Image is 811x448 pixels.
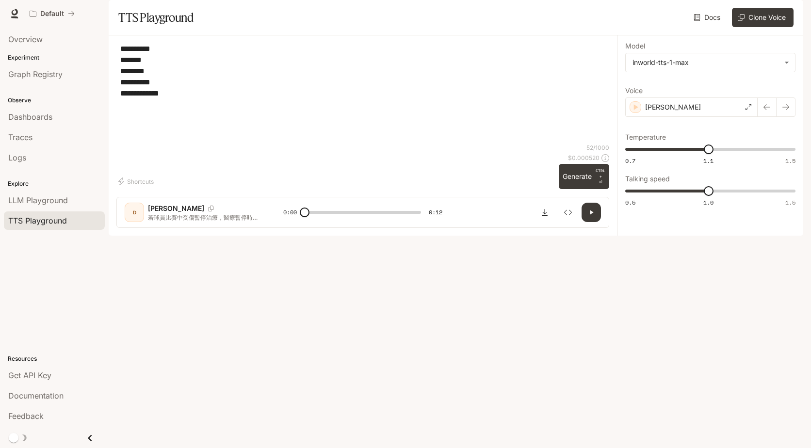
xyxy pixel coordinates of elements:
[283,208,297,217] span: 0:00
[785,198,795,207] span: 1.5
[116,174,158,189] button: Shortcuts
[127,205,142,220] div: D
[625,176,670,182] p: Talking speed
[596,168,605,179] p: CTRL +
[732,8,794,27] button: Clone Voice
[703,198,714,207] span: 1.0
[633,58,779,67] div: inworld-tts-1-max
[785,157,795,165] span: 1.5
[118,8,194,27] h1: TTS Playground
[535,203,554,222] button: Download audio
[625,43,645,49] p: Model
[692,8,724,27] a: Docs
[625,87,643,94] p: Voice
[626,53,795,72] div: inworld-tts-1-max
[204,206,218,211] button: Copy Voice ID
[40,10,64,18] p: Default
[559,164,609,189] button: GenerateCTRL +⏎
[596,168,605,185] p: ⏎
[25,4,79,23] button: All workspaces
[148,213,260,222] p: 若球員比賽中受傷暫停治療，醫療暫停時間最長為： 1. 1 分鐘 2. 3 分鐘 3. 5 分鐘 4. 10 分鐘
[558,203,578,222] button: Inspect
[625,134,666,141] p: Temperature
[625,198,635,207] span: 0.5
[429,208,442,217] span: 0:12
[645,102,701,112] p: [PERSON_NAME]
[148,204,204,213] p: [PERSON_NAME]
[625,157,635,165] span: 0.7
[703,157,714,165] span: 1.1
